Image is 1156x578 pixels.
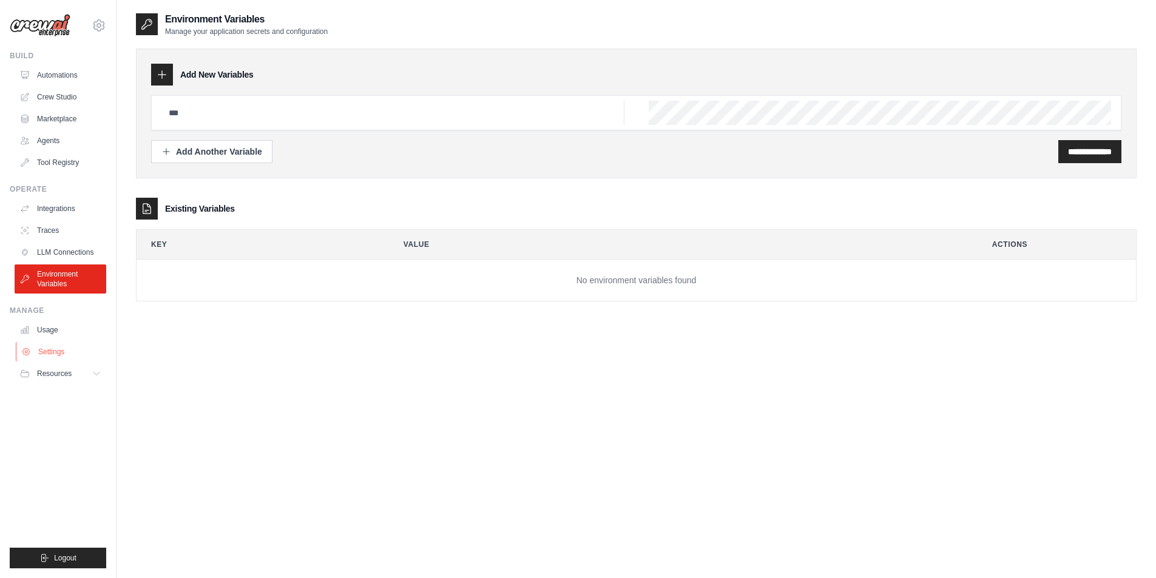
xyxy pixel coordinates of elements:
[15,109,106,129] a: Marketplace
[10,306,106,315] div: Manage
[151,140,272,163] button: Add Another Variable
[15,87,106,107] a: Crew Studio
[389,230,968,259] th: Value
[37,369,72,378] span: Resources
[180,69,254,81] h3: Add New Variables
[161,146,262,158] div: Add Another Variable
[15,66,106,85] a: Automations
[165,12,328,27] h2: Environment Variables
[10,51,106,61] div: Build
[15,364,106,383] button: Resources
[15,221,106,240] a: Traces
[165,203,235,215] h3: Existing Variables
[15,320,106,340] a: Usage
[137,230,379,259] th: Key
[54,553,76,563] span: Logout
[15,153,106,172] a: Tool Registry
[15,199,106,218] a: Integrations
[16,342,107,361] a: Settings
[978,230,1136,259] th: Actions
[10,548,106,568] button: Logout
[15,243,106,262] a: LLM Connections
[10,14,70,37] img: Logo
[165,27,328,36] p: Manage your application secrets and configuration
[10,184,106,194] div: Operate
[15,131,106,150] a: Agents
[137,260,1136,301] td: No environment variables found
[15,264,106,294] a: Environment Variables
